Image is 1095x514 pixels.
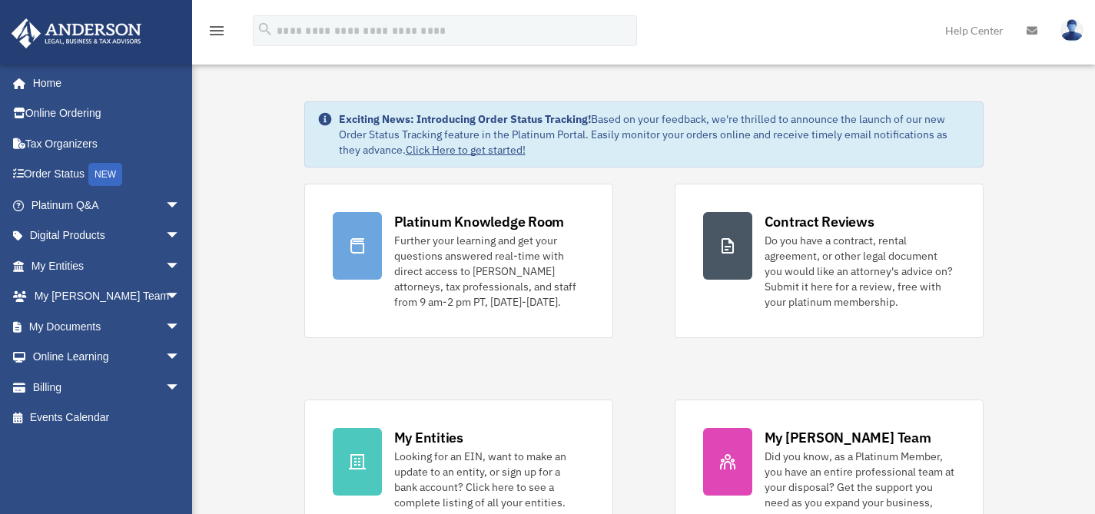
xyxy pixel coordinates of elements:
[165,372,196,403] span: arrow_drop_down
[165,221,196,252] span: arrow_drop_down
[11,403,204,433] a: Events Calendar
[394,428,463,447] div: My Entities
[11,281,204,312] a: My [PERSON_NAME] Teamarrow_drop_down
[165,190,196,221] span: arrow_drop_down
[11,342,204,373] a: Online Learningarrow_drop_down
[11,221,204,251] a: Digital Productsarrow_drop_down
[165,311,196,343] span: arrow_drop_down
[165,281,196,313] span: arrow_drop_down
[394,449,585,510] div: Looking for an EIN, want to make an update to an entity, or sign up for a bank account? Click her...
[11,311,204,342] a: My Documentsarrow_drop_down
[339,111,971,158] div: Based on your feedback, we're thrilled to announce the launch of our new Order Status Tracking fe...
[11,98,204,129] a: Online Ordering
[165,342,196,373] span: arrow_drop_down
[394,212,565,231] div: Platinum Knowledge Room
[765,428,931,447] div: My [PERSON_NAME] Team
[7,18,146,48] img: Anderson Advisors Platinum Portal
[11,190,204,221] a: Platinum Q&Aarrow_drop_down
[1060,19,1083,41] img: User Pic
[11,372,204,403] a: Billingarrow_drop_down
[207,27,226,40] a: menu
[88,163,122,186] div: NEW
[11,128,204,159] a: Tax Organizers
[11,68,196,98] a: Home
[339,112,591,126] strong: Exciting News: Introducing Order Status Tracking!
[675,184,984,338] a: Contract Reviews Do you have a contract, rental agreement, or other legal document you would like...
[304,184,613,338] a: Platinum Knowledge Room Further your learning and get your questions answered real-time with dire...
[11,250,204,281] a: My Entitiesarrow_drop_down
[765,233,955,310] div: Do you have a contract, rental agreement, or other legal document you would like an attorney's ad...
[257,21,274,38] i: search
[165,250,196,282] span: arrow_drop_down
[11,159,204,191] a: Order StatusNEW
[765,212,874,231] div: Contract Reviews
[394,233,585,310] div: Further your learning and get your questions answered real-time with direct access to [PERSON_NAM...
[207,22,226,40] i: menu
[406,143,526,157] a: Click Here to get started!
